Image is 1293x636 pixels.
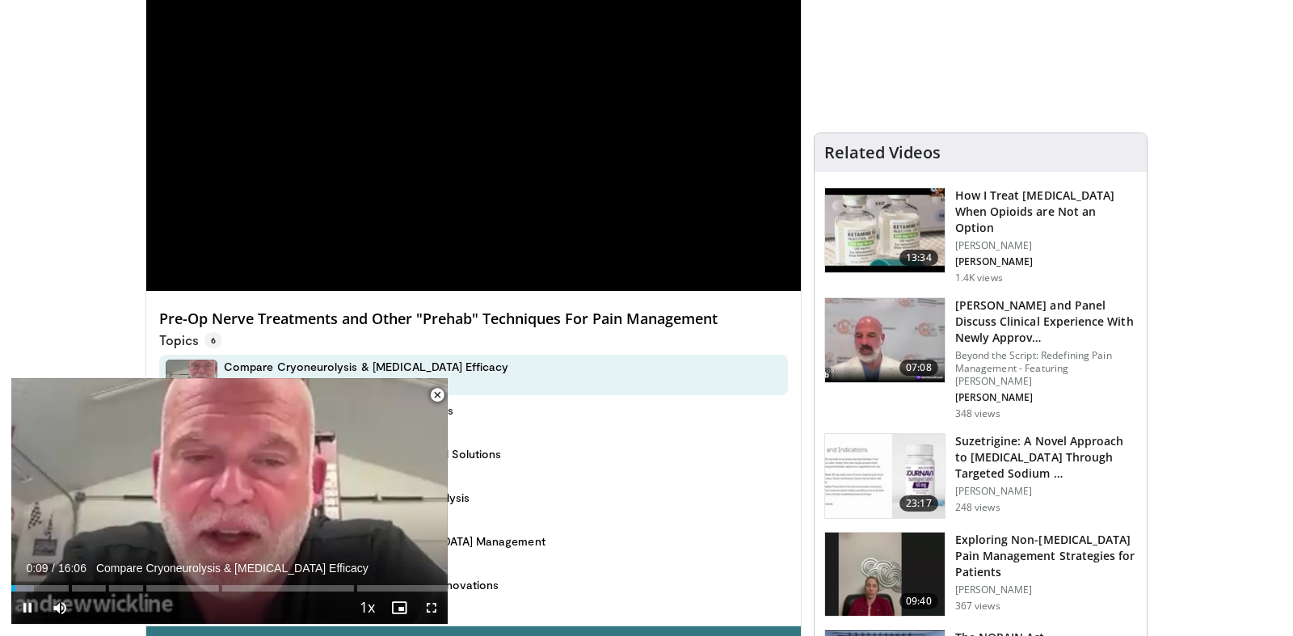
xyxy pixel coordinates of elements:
button: Pause [11,592,44,624]
button: Mute [44,592,76,624]
span: Compare Cryoneurolysis & [MEDICAL_DATA] Efficacy [96,561,369,575]
h4: Compare Cryoneurolysis & [MEDICAL_DATA] Efficacy [224,360,508,374]
h3: How I Treat [MEDICAL_DATA] When Opioids are Not an Option [955,187,1137,236]
p: [PERSON_NAME] [955,239,1137,252]
p: 02:08 [224,376,250,390]
span: 13:34 [899,250,938,266]
img: c97a6df9-a862-4463-8473-0eeee5fb7f0f.150x105_q85_crop-smart_upscale.jpg [825,298,945,382]
p: Beyond the Script: Redefining Pain Management - Featuring [PERSON_NAME] [955,349,1137,388]
img: c49bc127-bf32-4402-a726-1293ddcb7d8c.150x105_q85_crop-smart_upscale.jpg [825,188,945,272]
a: 13:34 How I Treat [MEDICAL_DATA] When Opioids are Not an Option [PERSON_NAME] [PERSON_NAME] 1.4K ... [824,187,1137,284]
a: 07:08 [PERSON_NAME] and Panel Discuss Clinical Experience With Newly Approv… Beyond the Script: R... [824,297,1137,420]
button: Enable picture-in-picture mode [383,592,415,624]
p: 248 views [955,501,1000,514]
p: 1.4K views [955,272,1003,284]
p: [PERSON_NAME] [955,583,1137,596]
a: 23:17 Suzetrigine: A Novel Approach to [MEDICAL_DATA] Through Targeted Sodium … ​[PERSON_NAME] 24... [824,433,1137,519]
button: Close [421,378,453,412]
p: - Now playing [250,376,312,390]
p: ​[PERSON_NAME] [955,485,1137,498]
h3: [PERSON_NAME] and Panel Discuss Clinical Experience With Newly Approv… [955,297,1137,346]
span: 16:06 [58,562,86,575]
span: 23:17 [899,495,938,512]
h3: Exploring Non-[MEDICAL_DATA] Pain Management Strategies for Patients [955,532,1137,580]
span: / [52,562,55,575]
img: 08ceda25-3528-460a-93d5-773319c4c525.150x105_q85_crop-smart_upscale.jpg [825,434,945,518]
h4: Related Videos [824,143,941,162]
h4: Pre-Op Nerve Treatments and Other "Prehab" Techniques For Pain Management [159,310,788,328]
h3: Suzetrigine: A Novel Approach to [MEDICAL_DATA] Through Targeted Sodium … [955,433,1137,482]
button: Playback Rate [351,592,383,624]
span: 07:08 [899,360,938,376]
p: [PERSON_NAME] [955,255,1137,268]
p: [PERSON_NAME] [955,391,1137,404]
span: 6 [204,332,222,348]
button: Fullscreen [415,592,448,624]
p: 367 views [955,600,1000,613]
p: Topics [159,332,222,348]
a: 09:40 Exploring Non-[MEDICAL_DATA] Pain Management Strategies for Patients [PERSON_NAME] 367 views [824,532,1137,617]
span: 0:09 [26,562,48,575]
video-js: Video Player [11,378,448,625]
span: 09:40 [899,593,938,609]
div: Progress Bar [11,585,448,592]
img: 71f68631-f51b-44ac-a9c6-0f017bdd1f5a.150x105_q85_crop-smart_upscale.jpg [825,533,945,617]
p: 348 views [955,407,1000,420]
